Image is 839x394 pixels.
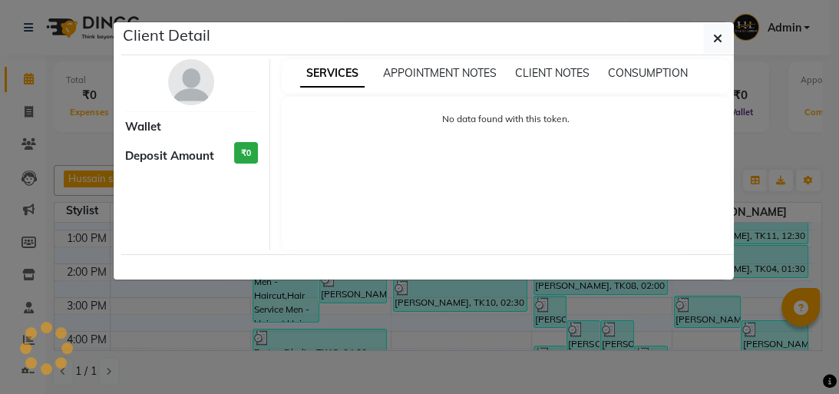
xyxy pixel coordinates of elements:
img: avatar [168,59,214,105]
span: CLIENT NOTES [515,66,590,80]
p: No data found with this token. [297,112,715,126]
span: Deposit Amount [125,147,214,165]
span: CONSUMPTION [608,66,688,80]
span: SERVICES [300,60,365,88]
span: Wallet [125,118,161,136]
h3: ₹0 [234,142,258,164]
h5: Client Detail [123,24,210,47]
span: APPOINTMENT NOTES [383,66,497,80]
